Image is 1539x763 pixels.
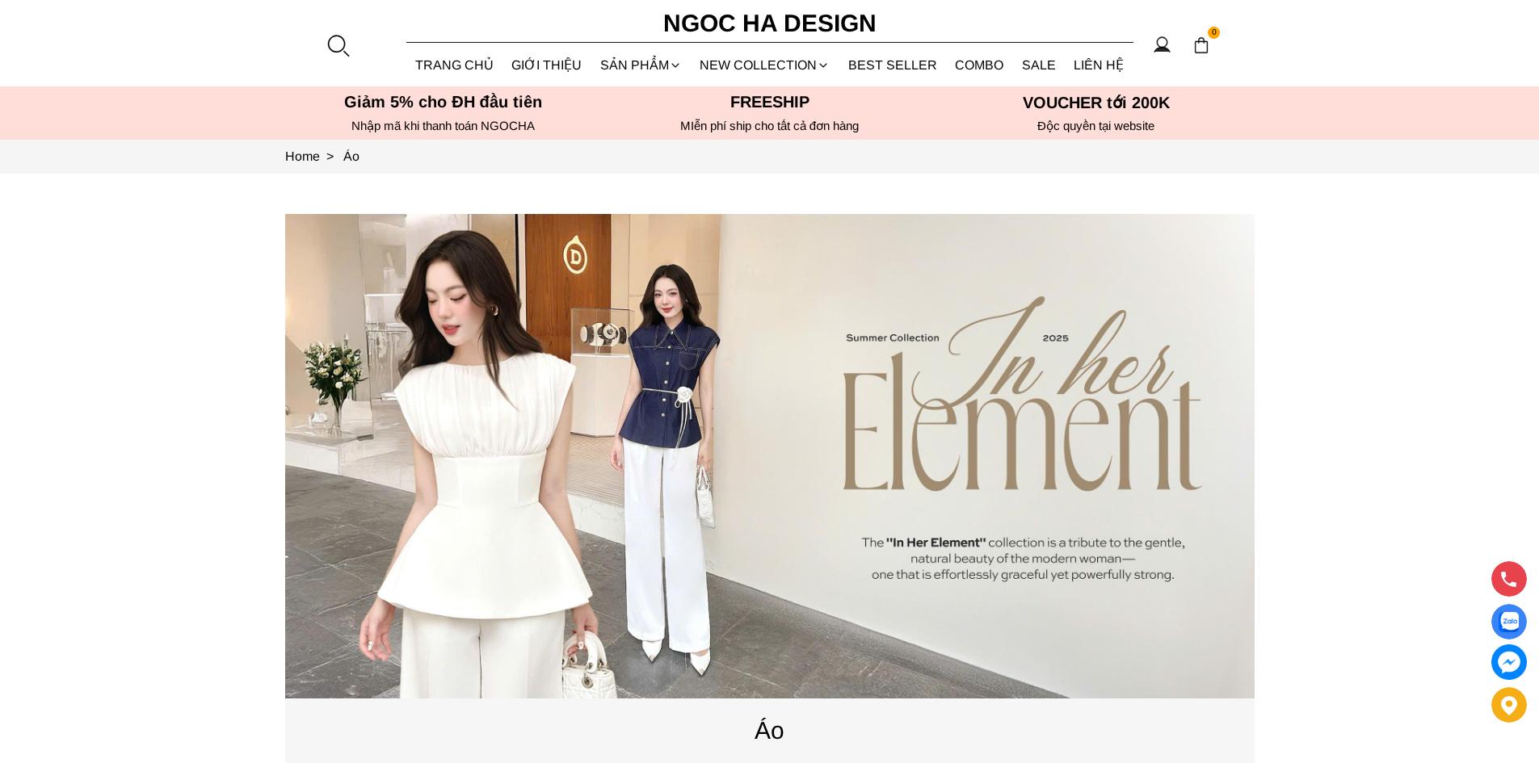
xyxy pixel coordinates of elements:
[649,4,891,43] a: Ngoc Ha Design
[730,93,809,111] font: Freeship
[1499,612,1519,632] img: Display image
[1013,44,1066,86] a: SALE
[612,119,928,133] h6: MIễn phí ship cho tất cả đơn hàng
[351,119,535,132] font: Nhập mã khi thanh toán NGOCHA
[343,149,360,163] a: Link to Áo
[502,44,591,86] a: GIỚI THIỆU
[1491,644,1527,680] a: messenger
[406,44,503,86] a: TRANG CHỦ
[946,44,1013,86] a: Combo
[285,711,1255,749] p: Áo
[691,44,839,86] a: NEW COLLECTION
[591,44,692,86] div: SẢN PHẨM
[344,93,542,111] font: Giảm 5% cho ĐH đầu tiên
[1208,27,1221,40] span: 0
[320,149,340,163] span: >
[1065,44,1133,86] a: LIÊN HỆ
[1192,36,1210,54] img: img-CART-ICON-ksit0nf1
[938,119,1255,133] h6: Độc quyền tại website
[839,44,947,86] a: BEST SELLER
[938,93,1255,112] h5: VOUCHER tới 200K
[1491,604,1527,639] a: Display image
[285,149,343,163] a: Link to Home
